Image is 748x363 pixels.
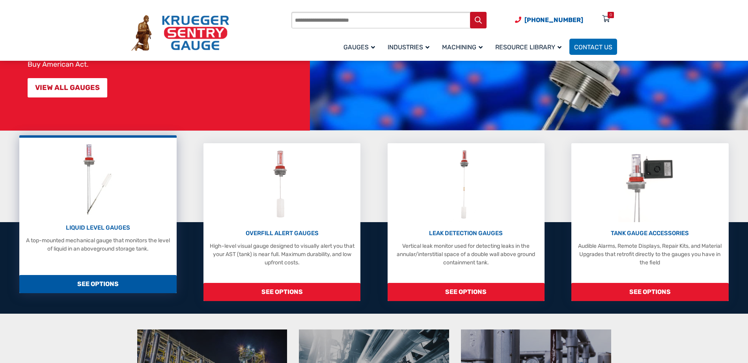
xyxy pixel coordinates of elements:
p: Audible Alarms, Remote Displays, Repair Kits, and Material Upgrades that retrofit directly to the... [575,242,724,267]
img: Krueger Sentry Gauge [131,15,229,51]
p: At [PERSON_NAME] Sentry Gauge, for over 75 years we have manufactured over three million liquid-l... [28,21,306,68]
p: A top-mounted mechanical gauge that monitors the level of liquid in an aboveground storage tank. [23,236,172,253]
p: LIQUID LEVEL GAUGES [23,223,172,232]
span: Resource Library [495,43,561,51]
span: Industries [388,43,429,51]
img: Overfill Alert Gauges [265,147,300,222]
a: Liquid Level Gauges LIQUID LEVEL GAUGES A top-mounted mechanical gauge that monitors the level of... [19,135,176,293]
span: SEE OPTIONS [388,283,545,301]
a: Phone Number (920) 434-8860 [515,15,583,25]
a: VIEW ALL GAUGES [28,78,107,97]
span: SEE OPTIONS [571,283,728,301]
span: SEE OPTIONS [19,275,176,293]
div: 0 [610,12,612,18]
p: TANK GAUGE ACCESSORIES [575,229,724,238]
span: [PHONE_NUMBER] [524,16,583,24]
span: Machining [442,43,483,51]
a: Industries [383,37,437,56]
img: Liquid Level Gauges [77,142,119,217]
a: Leak Detection Gauges LEAK DETECTION GAUGES Vertical leak monitor used for detecting leaks in the... [388,143,545,301]
p: Vertical leak monitor used for detecting leaks in the annular/interstitial space of a double wall... [392,242,541,267]
p: High-level visual gauge designed to visually alert you that your AST (tank) is near full. Maximum... [207,242,356,267]
img: Tank Gauge Accessories [618,147,682,222]
p: OVERFILL ALERT GAUGES [207,229,356,238]
span: Gauges [343,43,375,51]
p: LEAK DETECTION GAUGES [392,229,541,238]
span: SEE OPTIONS [203,283,360,301]
a: Gauges [339,37,383,56]
a: Tank Gauge Accessories TANK GAUGE ACCESSORIES Audible Alarms, Remote Displays, Repair Kits, and M... [571,143,728,301]
a: Contact Us [569,39,617,55]
a: Overfill Alert Gauges OVERFILL ALERT GAUGES High-level visual gauge designed to visually alert yo... [203,143,360,301]
span: Contact Us [574,43,612,51]
img: Leak Detection Gauges [450,147,481,222]
a: Machining [437,37,491,56]
a: Resource Library [491,37,569,56]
